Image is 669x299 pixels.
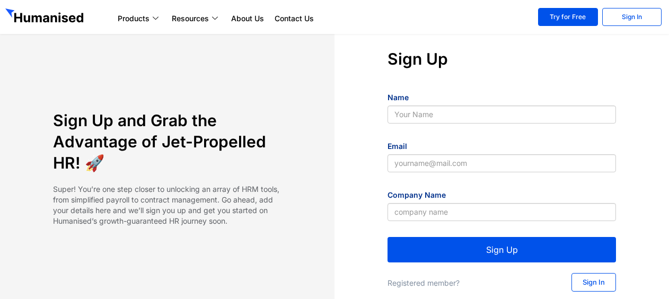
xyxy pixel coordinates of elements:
a: Sign In [602,8,662,26]
input: company name [388,203,616,221]
a: Sign In [571,273,616,292]
label: Email [388,141,407,152]
input: Your Name [388,105,616,124]
h4: Sign Up [388,48,616,69]
input: yourname@mail.com [388,154,616,172]
img: GetHumanised Logo [5,8,86,25]
a: Try for Free [538,8,597,26]
label: Name [388,92,409,103]
a: About Us [226,12,269,25]
a: Resources [166,12,226,25]
button: Sign Up [388,237,616,262]
span: Sign In [583,279,605,286]
a: Products [112,12,166,25]
label: Company Name [388,190,446,200]
p: Registered member? [388,278,548,288]
p: Super! You’re one step closer to unlocking an array of HRM tools, from simplified payroll to cont... [53,184,281,226]
a: Contact Us [269,12,319,25]
h4: Sign Up and Grab the Advantage of Jet-Propelled HR! 🚀 [53,110,281,173]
